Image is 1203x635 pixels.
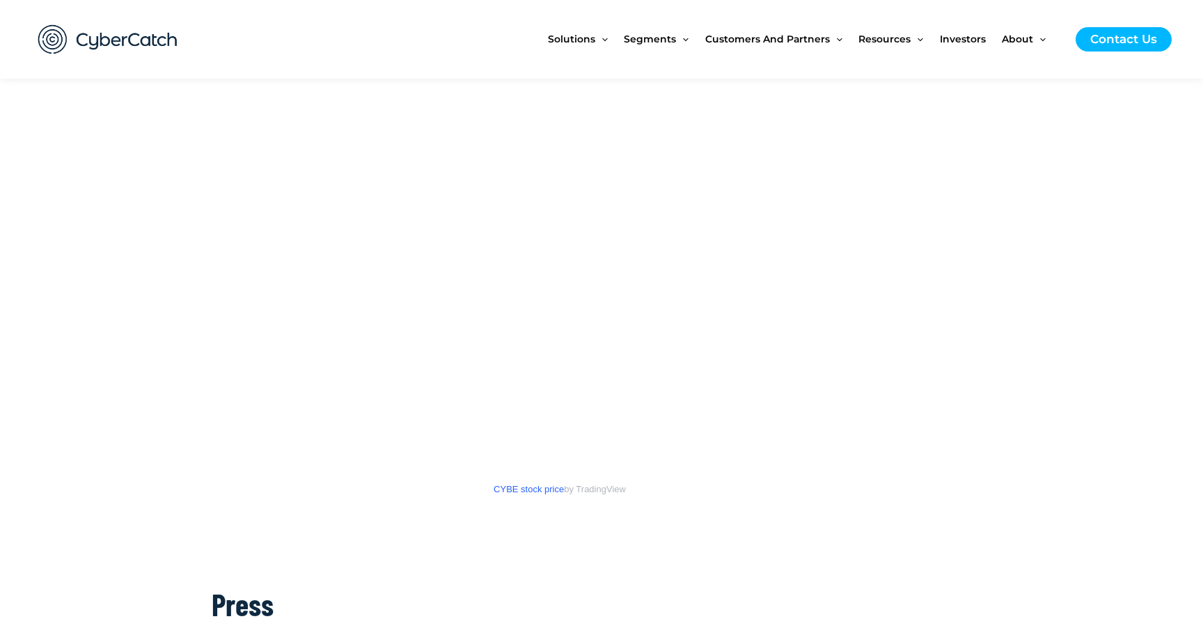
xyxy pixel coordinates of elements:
span: Segments [624,10,676,68]
nav: Site Navigation: New Main Menu [548,10,1062,68]
span: Menu Toggle [595,10,608,68]
a: Investors [940,10,1002,68]
h2: Press [212,584,991,624]
span: About [1002,10,1033,68]
iframe: symbol overview TradingView widget [212,152,908,478]
span: Investors [940,10,986,68]
span: Menu Toggle [830,10,842,68]
img: CyberCatch [24,10,191,68]
div: by TradingView [212,478,908,501]
span: Menu Toggle [676,10,689,68]
a: Contact Us [1076,27,1172,52]
a: CYBE stock price [494,484,564,494]
span: Menu Toggle [911,10,923,68]
span: Resources [858,10,911,68]
span: Customers and Partners [705,10,830,68]
span: Solutions [548,10,595,68]
span: Menu Toggle [1033,10,1046,68]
